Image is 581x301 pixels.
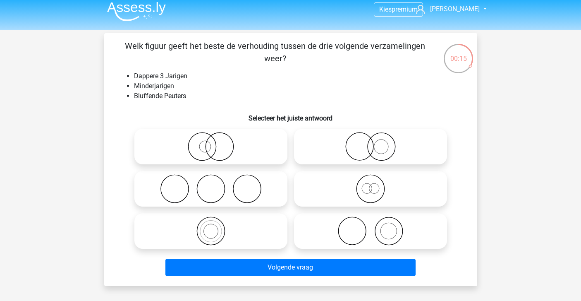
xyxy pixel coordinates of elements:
[379,5,392,13] span: Kies
[430,5,480,13] span: [PERSON_NAME]
[134,71,464,81] li: Dappere 3 Jarigen
[413,4,481,14] a: [PERSON_NAME]
[117,40,433,65] p: Welk figuur geeft het beste de verhouding tussen de drie volgende verzamelingen weer?
[374,4,423,15] a: Kiespremium
[107,2,166,21] img: Assessly
[134,81,464,91] li: Minderjarigen
[443,43,474,64] div: 00:15
[392,5,418,13] span: premium
[165,259,416,276] button: Volgende vraag
[134,91,464,101] li: Bluffende Peuters
[117,108,464,122] h6: Selecteer het juiste antwoord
